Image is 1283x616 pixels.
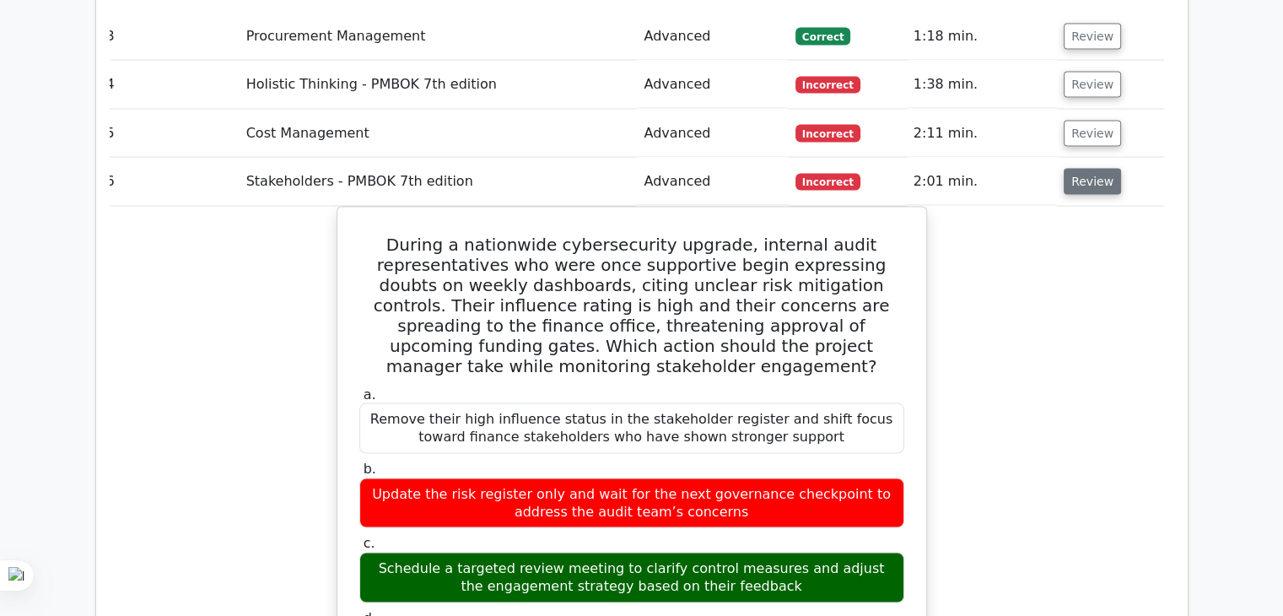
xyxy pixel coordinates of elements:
td: 6 [100,158,240,206]
button: Review [1064,24,1121,50]
td: Advanced [637,61,789,109]
span: b. [364,461,376,477]
button: Review [1064,121,1121,147]
button: Review [1064,169,1121,195]
td: Advanced [637,13,789,61]
td: Stakeholders - PMBOK 7th edition [240,158,638,206]
td: Advanced [637,158,789,206]
span: Incorrect [795,174,860,191]
td: Holistic Thinking - PMBOK 7th edition [240,61,638,109]
span: Incorrect [795,125,860,142]
span: c. [364,535,375,551]
div: Update the risk register only and wait for the next governance checkpoint to address the audit te... [359,478,904,529]
h5: During a nationwide cybersecurity upgrade, internal audit representatives who were once supportiv... [358,235,906,376]
td: Procurement Management [240,13,638,61]
td: 2:11 min. [907,110,1057,158]
div: Remove their high influence status in the stakeholder register and shift focus toward finance sta... [359,403,904,454]
span: a. [364,386,376,403]
td: Cost Management [240,110,638,158]
td: 4 [100,61,240,109]
button: Review [1064,72,1121,98]
td: 3 [100,13,240,61]
span: Correct [795,28,850,45]
td: 5 [100,110,240,158]
td: 1:38 min. [907,61,1057,109]
div: Schedule a targeted review meeting to clarify control measures and adjust the engagement strategy... [359,553,904,603]
span: Incorrect [795,77,860,94]
td: 1:18 min. [907,13,1057,61]
td: 2:01 min. [907,158,1057,206]
td: Advanced [637,110,789,158]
